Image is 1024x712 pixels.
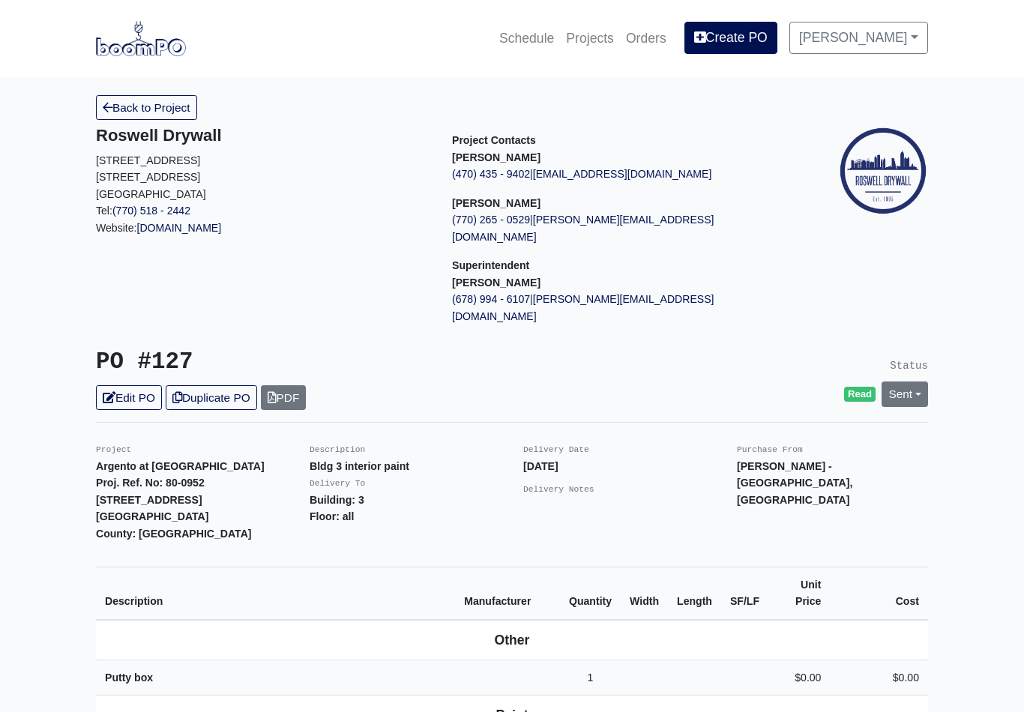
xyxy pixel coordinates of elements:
[137,222,222,234] a: [DOMAIN_NAME]
[96,95,197,120] a: Back to Project
[96,567,455,620] th: Description
[96,528,252,540] strong: County: [GEOGRAPHIC_DATA]
[310,494,364,506] strong: Building: 3
[621,567,668,620] th: Width
[96,385,162,410] a: Edit PO
[721,567,768,620] th: SF/LF
[452,214,530,226] a: (770) 265 - 0529
[452,214,714,243] a: [PERSON_NAME][EMAIL_ADDRESS][DOMAIN_NAME]
[830,660,928,696] td: $0.00
[310,460,409,472] strong: Bldg 3 interior paint
[96,152,430,169] p: [STREET_ADDRESS]
[560,22,620,55] a: Projects
[96,494,202,506] strong: [STREET_ADDRESS]
[737,458,928,509] p: [PERSON_NAME] - [GEOGRAPHIC_DATA], [GEOGRAPHIC_DATA]
[452,151,540,163] strong: [PERSON_NAME]
[844,387,876,402] span: Read
[452,197,540,209] strong: [PERSON_NAME]
[882,381,928,406] a: Sent
[830,567,928,620] th: Cost
[620,22,672,55] a: Orders
[96,445,131,454] small: Project
[560,567,621,620] th: Quantity
[96,21,186,55] img: boomPO
[261,385,307,410] a: PDF
[310,510,354,522] strong: Floor: all
[523,445,589,454] small: Delivery Date
[455,567,560,620] th: Manufacturer
[668,567,721,620] th: Length
[112,205,190,217] a: (770) 518 - 2442
[105,672,153,684] strong: Putty box
[789,22,928,53] a: [PERSON_NAME]
[452,211,786,245] p: |
[96,477,205,489] strong: Proj. Ref. No: 80-0952
[96,186,430,203] p: [GEOGRAPHIC_DATA]
[310,479,365,488] small: Delivery To
[523,485,594,494] small: Delivery Notes
[452,168,530,180] a: (470) 435 - 9402
[768,660,830,696] td: $0.00
[452,134,536,146] span: Project Contacts
[452,277,540,289] strong: [PERSON_NAME]
[452,291,786,325] p: |
[96,460,265,472] strong: Argento at [GEOGRAPHIC_DATA]
[890,360,928,372] small: Status
[523,460,558,472] strong: [DATE]
[166,385,257,410] a: Duplicate PO
[452,259,529,271] span: Superintendent
[310,445,365,454] small: Description
[96,169,430,186] p: [STREET_ADDRESS]
[96,202,430,220] p: Tel:
[495,633,530,648] b: Other
[768,567,830,620] th: Unit Price
[560,660,621,696] td: 1
[737,445,803,454] small: Purchase From
[452,166,786,183] p: |
[493,22,560,55] a: Schedule
[96,349,501,376] h3: PO #127
[533,168,712,180] a: [EMAIL_ADDRESS][DOMAIN_NAME]
[96,510,208,522] strong: [GEOGRAPHIC_DATA]
[96,126,430,236] div: Website:
[684,22,777,53] a: Create PO
[452,293,530,305] a: (678) 994 - 6107
[452,293,714,322] a: [PERSON_NAME][EMAIL_ADDRESS][DOMAIN_NAME]
[96,126,430,145] h5: Roswell Drywall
